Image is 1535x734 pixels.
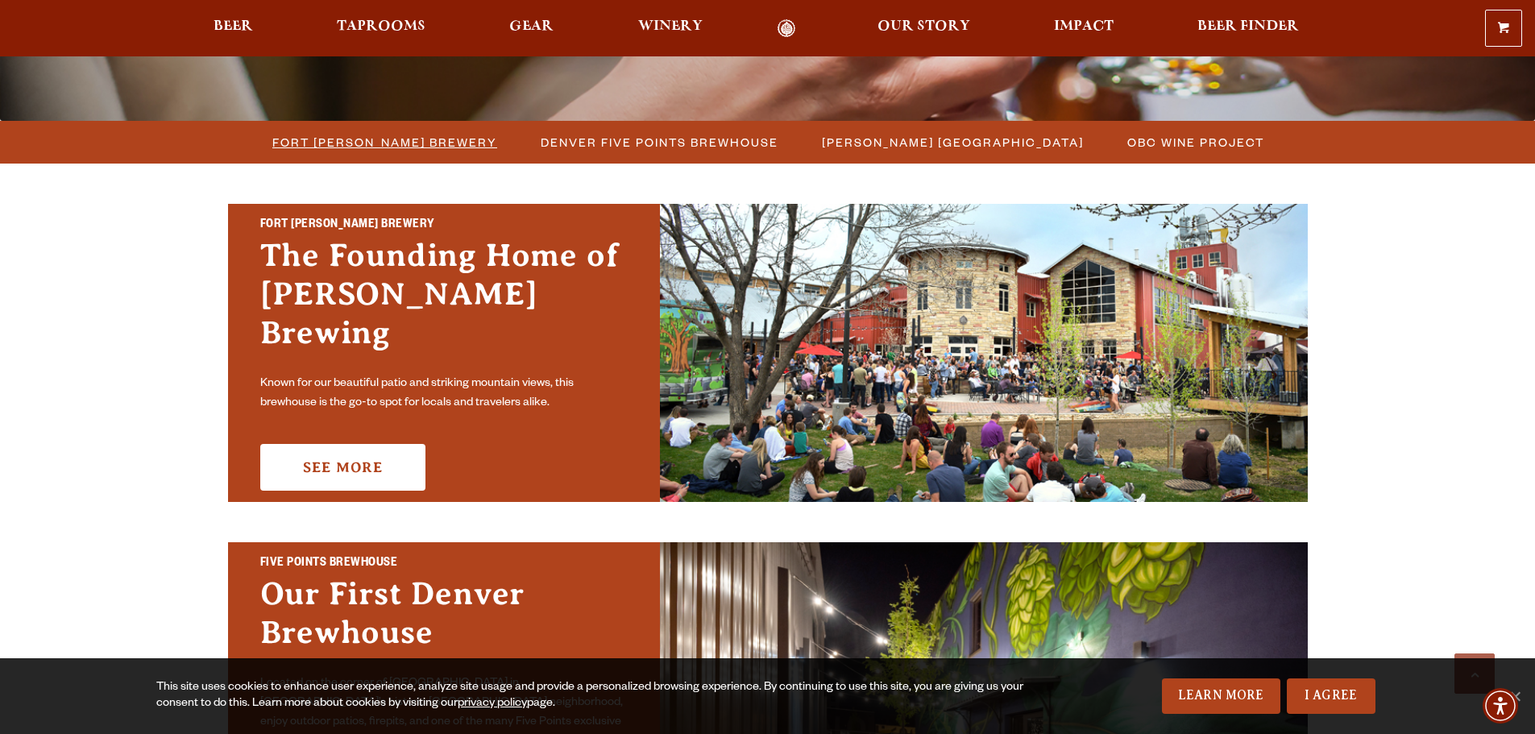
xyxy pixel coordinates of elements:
a: Scroll to top [1454,653,1495,694]
span: Impact [1054,20,1114,33]
a: Learn More [1162,678,1280,714]
a: Denver Five Points Brewhouse [531,131,786,154]
span: Our Story [877,20,970,33]
a: Winery [628,19,713,38]
a: I Agree [1287,678,1375,714]
a: OBC Wine Project [1118,131,1272,154]
div: This site uses cookies to enhance user experience, analyze site usage and provide a personalized ... [156,680,1029,712]
div: Accessibility Menu [1483,688,1518,724]
a: privacy policy [458,698,527,711]
a: Our Story [867,19,981,38]
img: Fort Collins Brewery & Taproom' [660,204,1308,502]
span: Gear [509,20,554,33]
h2: Fort [PERSON_NAME] Brewery [260,215,628,236]
a: See More [260,444,425,491]
span: Taprooms [337,20,425,33]
span: Fort [PERSON_NAME] Brewery [272,131,497,154]
a: Beer [203,19,263,38]
a: Taprooms [326,19,436,38]
span: Winery [638,20,703,33]
a: Impact [1043,19,1124,38]
a: Odell Home [757,19,817,38]
span: Beer Finder [1197,20,1299,33]
a: [PERSON_NAME] [GEOGRAPHIC_DATA] [812,131,1092,154]
h3: Our First Denver Brewhouse [260,574,628,668]
span: Denver Five Points Brewhouse [541,131,778,154]
span: OBC Wine Project [1127,131,1264,154]
span: Beer [214,20,253,33]
p: Known for our beautiful patio and striking mountain views, this brewhouse is the go-to spot for l... [260,375,628,413]
h2: Five Points Brewhouse [260,554,628,574]
a: Gear [499,19,564,38]
h3: The Founding Home of [PERSON_NAME] Brewing [260,236,628,368]
a: Fort [PERSON_NAME] Brewery [263,131,505,154]
span: [PERSON_NAME] [GEOGRAPHIC_DATA] [822,131,1084,154]
a: Beer Finder [1187,19,1309,38]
